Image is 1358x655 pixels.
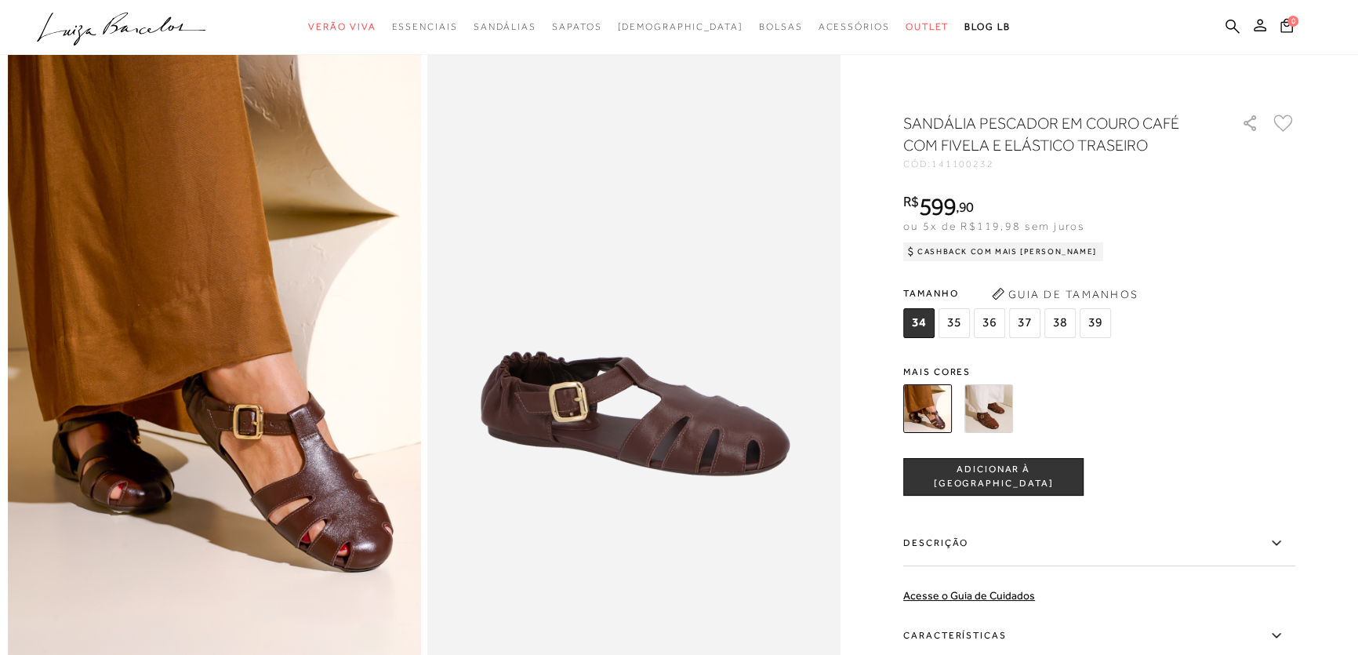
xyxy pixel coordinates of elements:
a: categoryNavScreenReaderText [308,13,376,42]
a: categoryNavScreenReaderText [474,13,536,42]
span: Acessórios [819,21,890,32]
a: categoryNavScreenReaderText [819,13,890,42]
i: R$ [903,195,919,209]
button: ADICIONAR À [GEOGRAPHIC_DATA] [903,458,1084,496]
span: Mais cores [903,367,1295,377]
h1: SANDÁLIA PESCADOR EM COURO CAFÉ COM FIVELA E ELÁSTICO TRASEIRO [903,112,1197,156]
span: Tamanho [903,282,1115,305]
a: BLOG LB [964,13,1010,42]
span: 599 [919,192,956,220]
i: , [956,200,974,214]
button: 0 [1276,17,1298,38]
span: 0 [1287,16,1298,27]
img: SANDÁLIA PESCADOR EM COURO CASTANHO COM FIVELA E ELÁSTICO TRASEIRO [964,384,1013,433]
span: 90 [959,198,974,215]
a: Acesse o Guia de Cuidados [903,589,1035,602]
span: Outlet [906,21,950,32]
span: 36 [974,308,1005,338]
span: 35 [939,308,970,338]
a: categoryNavScreenReaderText [906,13,950,42]
a: noSubCategoriesText [617,13,743,42]
span: BLOG LB [964,21,1010,32]
a: categoryNavScreenReaderText [552,13,601,42]
div: CÓD: [903,159,1217,169]
span: 39 [1080,308,1111,338]
span: 141100232 [931,158,994,169]
span: 38 [1044,308,1076,338]
a: categoryNavScreenReaderText [759,13,803,42]
span: ou 5x de R$119,98 sem juros [903,220,1084,232]
span: 37 [1009,308,1040,338]
span: Verão Viva [308,21,376,32]
a: categoryNavScreenReaderText [391,13,457,42]
span: Essenciais [391,21,457,32]
button: Guia de Tamanhos [986,282,1143,307]
span: Sapatos [552,21,601,32]
label: Descrição [903,521,1295,566]
span: Bolsas [759,21,803,32]
span: 34 [903,308,935,338]
span: [DEMOGRAPHIC_DATA] [617,21,743,32]
div: Cashback com Mais [PERSON_NAME] [903,242,1103,261]
img: SANDÁLIA PESCADOR EM COURO CAFÉ COM FIVELA E ELÁSTICO TRASEIRO [903,384,952,433]
span: Sandálias [474,21,536,32]
span: ADICIONAR À [GEOGRAPHIC_DATA] [904,463,1083,490]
